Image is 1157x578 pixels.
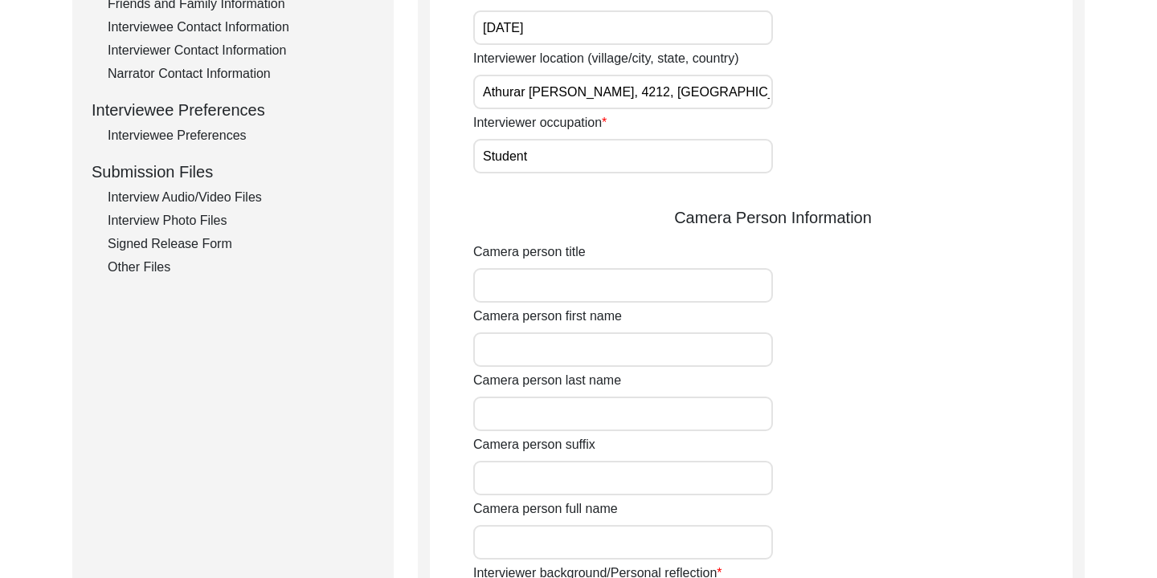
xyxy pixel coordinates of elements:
[473,242,586,262] label: Camera person title
[108,211,374,230] div: Interview Photo Files
[473,371,621,390] label: Camera person last name
[473,49,739,68] label: Interviewer location (village/city, state, country)
[473,307,622,326] label: Camera person first name
[108,234,374,254] div: Signed Release Form
[108,18,374,37] div: Interviewee Contact Information
[473,113,607,132] label: Interviewer occupation
[92,160,374,184] div: Submission Files
[108,64,374,83] div: Narrator Contact Information
[473,499,618,519] label: Camera person full name
[108,188,374,207] div: Interview Audio/Video Files
[108,41,374,60] div: Interviewer Contact Information
[473,435,595,454] label: Camera person suffix
[92,98,374,122] div: Interviewee Preferences
[473,206,1073,230] div: Camera Person Information
[108,258,374,277] div: Other Files
[108,126,374,145] div: Interviewee Preferences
